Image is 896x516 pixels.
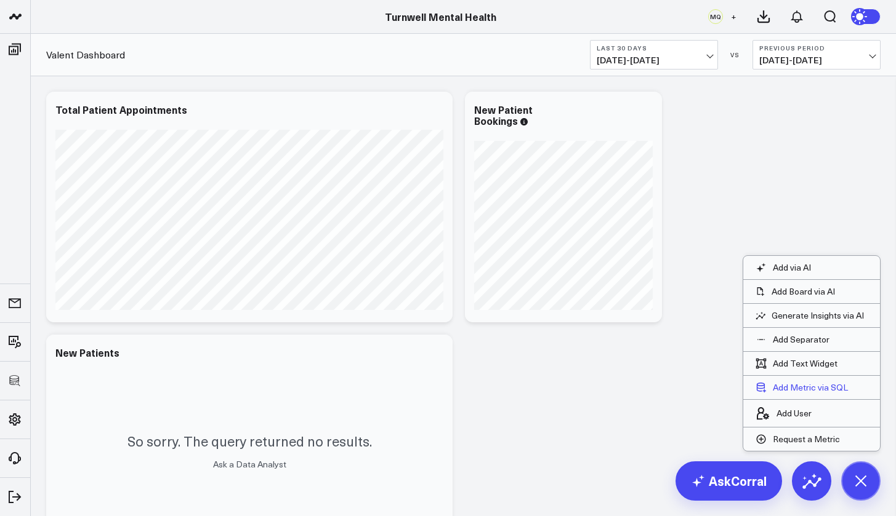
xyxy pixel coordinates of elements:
[772,310,864,321] p: Generate Insights via AI
[743,376,860,399] button: Add Metric via SQL
[724,51,746,58] div: VS
[127,432,372,450] p: So sorry. The query returned no results.
[753,40,881,69] button: Previous Period[DATE]-[DATE]
[743,328,842,351] button: Add Separator
[474,103,533,127] div: New Patient Bookings
[743,352,850,375] button: Add Text Widget
[676,461,782,501] a: AskCorral
[731,12,737,21] span: +
[55,346,119,359] div: New Patients
[213,458,286,470] a: Ask a Data Analyst
[743,280,880,303] button: Add Board via AI
[773,434,840,445] p: Request a Metric
[597,55,711,65] span: [DATE] - [DATE]
[55,103,187,116] div: Total Patient Appointments
[743,400,824,427] button: Add User
[743,304,880,327] button: Generate Insights via AI
[743,256,823,279] button: Add via AI
[759,44,874,52] b: Previous Period
[743,427,852,451] button: Request a Metric
[773,334,829,345] p: Add Separator
[385,10,496,23] a: Turnwell Mental Health
[777,408,812,419] p: Add User
[46,48,125,62] a: Valent Dashboard
[708,9,723,24] div: MQ
[759,55,874,65] span: [DATE] - [DATE]
[772,286,835,297] p: Add Board via AI
[590,40,718,69] button: Last 30 Days[DATE]-[DATE]
[726,9,741,24] button: +
[597,44,711,52] b: Last 30 Days
[773,262,811,273] p: Add via AI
